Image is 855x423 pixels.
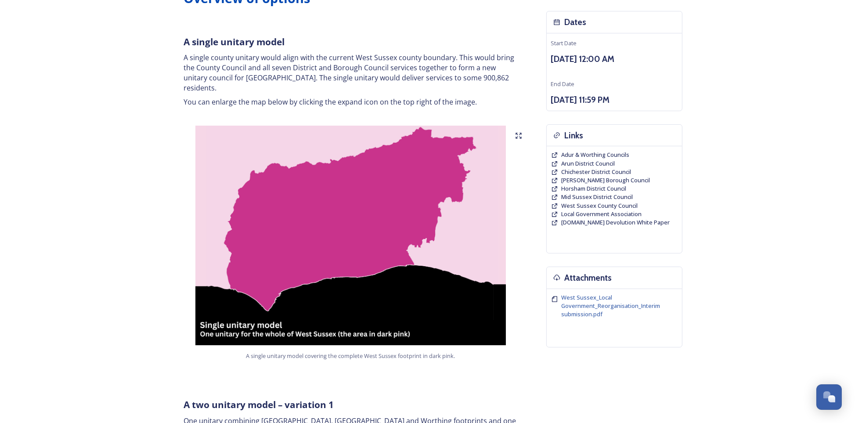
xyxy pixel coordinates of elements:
h3: Links [565,129,584,142]
span: A single unitary model covering the complete West Sussex footprint in dark pink. [246,352,455,360]
a: West Sussex County Council [562,202,638,210]
span: Adur & Worthing Councils [562,151,630,159]
p: You can enlarge the map below by clicking the expand icon on the top right of the image. [184,97,518,107]
button: Open Chat [816,384,842,410]
p: A single county unitary would align with the current West Sussex county boundary. This would brin... [184,53,518,93]
span: End Date [551,80,575,88]
h3: Dates [565,16,587,29]
h3: Attachments [565,271,612,284]
a: Arun District Council [562,159,615,168]
span: [DOMAIN_NAME] Devolution White Paper [562,218,670,226]
h3: [DATE] 11:59 PM [551,94,678,106]
a: Horsham District Council [562,184,627,193]
a: Mid Sussex District Council [562,193,633,201]
a: Chichester District Council [562,168,631,176]
a: [DOMAIN_NAME] Devolution White Paper [562,218,670,227]
strong: A two unitary model – variation 1 [184,398,334,411]
a: Local Government Association [562,210,642,218]
h3: [DATE] 12:00 AM [551,53,678,65]
span: Start Date [551,39,577,47]
a: Adur & Worthing Councils [562,151,630,159]
span: West Sussex_Local Government_Reorganisation_Interim submission.pdf [562,293,660,318]
span: Arun District Council [562,159,615,167]
strong: A single unitary model [184,36,285,48]
span: Horsham District Council [562,184,627,192]
span: West Sussex County Council [562,202,638,210]
a: [PERSON_NAME] Borough Council [562,176,650,184]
